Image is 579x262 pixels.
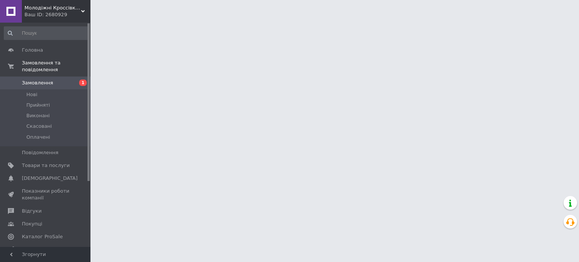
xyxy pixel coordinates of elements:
span: Покупці [22,221,42,227]
span: Оплачені [26,134,50,141]
span: Молодіжні Кроссівки та Аксесуари [25,5,81,11]
span: Товари та послуги [22,162,70,169]
span: Відгуки [22,208,41,215]
span: Показники роботи компанії [22,188,70,201]
span: Каталог ProSale [22,233,63,240]
span: Головна [22,47,43,54]
span: Виконані [26,112,50,119]
span: Замовлення та повідомлення [22,60,90,73]
span: Повідомлення [22,149,58,156]
span: Нові [26,91,37,98]
span: Замовлення [22,80,53,86]
div: Ваш ID: 2680929 [25,11,90,18]
span: Аналітика [22,246,48,253]
span: [DEMOGRAPHIC_DATA] [22,175,78,182]
input: Пошук [4,26,89,40]
span: Скасовані [26,123,52,130]
span: 1 [79,80,87,86]
span: Прийняті [26,102,50,109]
